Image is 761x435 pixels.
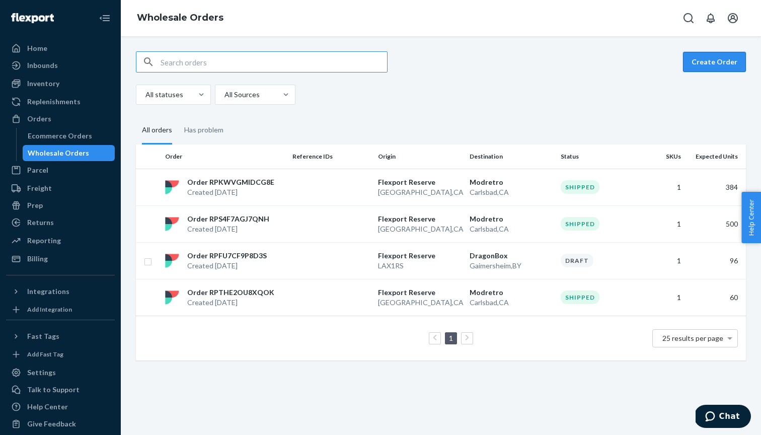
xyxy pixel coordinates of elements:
p: Flexport Reserve [378,214,462,224]
div: Add Integration [27,305,72,314]
a: Help Center [6,399,115,415]
button: Open account menu [723,8,743,28]
img: Flexport logo [11,13,54,23]
iframe: Opens a widget where you can chat to one of our agents [696,405,751,430]
a: Prep [6,197,115,213]
div: Add Fast Tag [27,350,63,358]
div: Talk to Support [27,385,80,395]
p: DragonBox [470,251,553,261]
th: Reference IDs [288,144,374,169]
a: Add Fast Tag [6,348,115,360]
a: Page 1 is your current page [447,334,455,342]
p: Carlsbad , CA [470,187,553,197]
p: Modretro [470,177,553,187]
p: Created [DATE] [187,224,269,234]
button: Close Navigation [95,8,115,28]
th: SKUs [642,144,685,169]
p: Flexport Reserve [378,287,462,298]
td: 1 [642,242,685,279]
button: Integrations [6,283,115,300]
div: Help Center [27,402,68,412]
p: LAX1RS [378,261,462,271]
p: Created [DATE] [187,261,267,271]
div: Orders [27,114,51,124]
input: All statuses [144,90,145,100]
td: 60 [685,279,746,316]
a: Add Integration [6,304,115,316]
div: Reporting [27,236,61,246]
ol: breadcrumbs [129,4,232,33]
button: Talk to Support [6,382,115,398]
div: Prep [27,200,43,210]
div: Ecommerce Orders [28,131,92,141]
img: flexport logo [165,217,179,231]
div: Give Feedback [27,419,76,429]
div: Shipped [561,217,599,231]
a: Returns [6,214,115,231]
p: Gaimersheim , BY [470,261,553,271]
div: Home [27,43,47,53]
td: 96 [685,242,746,279]
a: Inventory [6,76,115,92]
div: Draft [561,254,593,267]
p: Order RPFU7CF9P8D3S [187,251,267,261]
td: 1 [642,279,685,316]
a: Wholesale Orders [23,145,115,161]
button: Fast Tags [6,328,115,344]
th: Origin [374,144,466,169]
p: Order RPKWVGMIDCG8E [187,177,274,187]
td: 500 [685,205,746,242]
th: Destination [466,144,557,169]
a: Parcel [6,162,115,178]
p: [GEOGRAPHIC_DATA] , CA [378,298,462,308]
p: Carlsbad , CA [470,224,553,234]
div: Has problem [184,117,223,143]
div: Parcel [27,165,48,175]
div: Shipped [561,291,599,304]
div: Billing [27,254,48,264]
p: [GEOGRAPHIC_DATA] , CA [378,187,462,197]
div: Inventory [27,79,59,89]
a: Home [6,40,115,56]
p: Carlsbad , CA [470,298,553,308]
div: Freight [27,183,52,193]
div: Fast Tags [27,331,59,341]
a: Inbounds [6,57,115,74]
p: Flexport Reserve [378,251,462,261]
button: Help Center [741,192,761,243]
th: Expected Units [685,144,746,169]
a: Ecommerce Orders [23,128,115,144]
p: Order RPTHE2OU8XQOK [187,287,274,298]
p: Modretro [470,287,553,298]
p: Modretro [470,214,553,224]
input: All Sources [223,90,224,100]
div: Settings [27,368,56,378]
img: flexport logo [165,254,179,268]
span: 25 results per page [662,334,723,342]
div: Returns [27,217,54,228]
img: flexport logo [165,180,179,194]
input: Search orders [161,52,387,72]
div: Replenishments [27,97,81,107]
a: Replenishments [6,94,115,110]
p: [GEOGRAPHIC_DATA] , CA [378,224,462,234]
button: Open Search Box [678,8,699,28]
p: Flexport Reserve [378,177,462,187]
div: Integrations [27,286,69,297]
button: Create Order [683,52,746,72]
a: Settings [6,365,115,381]
p: Order RPS4F7AGJ7QNH [187,214,269,224]
td: 1 [642,169,685,205]
button: Open notifications [701,8,721,28]
a: Wholesale Orders [137,12,223,23]
a: Reporting [6,233,115,249]
div: Inbounds [27,60,58,70]
img: flexport logo [165,291,179,305]
td: 1 [642,205,685,242]
th: Order [161,144,288,169]
td: 384 [685,169,746,205]
button: Give Feedback [6,416,115,432]
a: Orders [6,111,115,127]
